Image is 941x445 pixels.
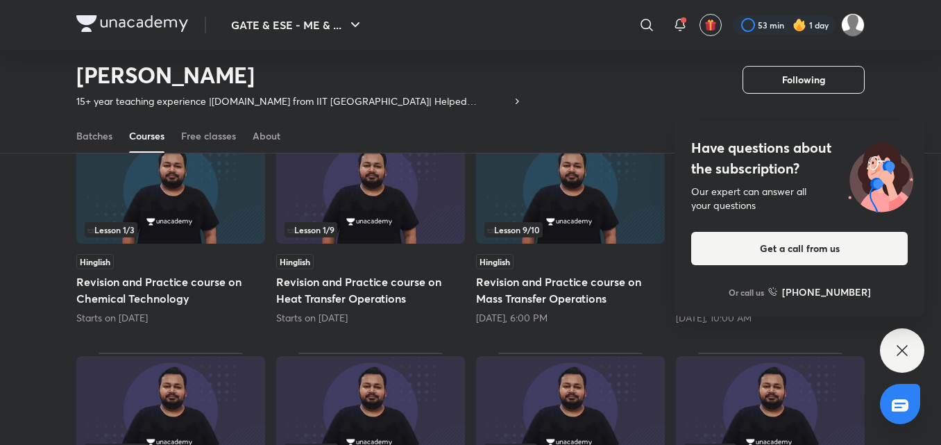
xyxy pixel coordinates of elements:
a: Free classes [181,119,236,153]
div: infocontainer [85,222,257,237]
a: [PHONE_NUMBER] [768,285,871,299]
div: infosection [85,222,257,237]
div: Today, 10:00 AM [676,311,865,325]
div: left [285,222,457,237]
h6: [PHONE_NUMBER] [782,285,871,299]
div: infocontainer [285,222,457,237]
img: Company Logo [76,15,188,32]
p: 15+ year teaching experience |[DOMAIN_NAME] from IIT [GEOGRAPHIC_DATA]| Helped thousands of stude... [76,94,511,108]
div: left [85,222,257,237]
img: ttu_illustration_new.svg [837,137,924,212]
div: Courses [129,129,164,143]
button: Following [743,66,865,94]
div: About [253,129,280,143]
span: Lesson 9 / 10 [487,226,540,234]
img: streak [792,18,806,32]
img: Thumbnail [276,135,465,244]
a: Batches [76,119,112,153]
div: Revision and Practice course on Chemical Technology [76,132,265,325]
span: Hinglish [76,254,114,269]
span: Hinglish [476,254,514,269]
a: Company Logo [76,15,188,35]
div: infosection [484,222,656,237]
div: Today, 6:00 PM [476,311,665,325]
img: pradhap B [841,13,865,37]
div: Free classes [181,129,236,143]
img: Thumbnail [76,135,265,244]
button: avatar [700,14,722,36]
img: avatar [704,19,717,31]
span: Hinglish [276,254,314,269]
div: left [484,222,656,237]
div: infocontainer [484,222,656,237]
h4: Have questions about the subscription? [691,137,908,179]
h2: [PERSON_NAME] [76,61,523,89]
span: Lesson 1 / 3 [87,226,135,234]
div: Our expert can answer all your questions [691,185,908,212]
button: GATE & ESE - ME & ... [223,11,372,39]
h5: Revision and Practice course on Chemical Technology [76,274,265,307]
span: Following [782,73,825,87]
div: Starts on Oct 3 [276,311,465,325]
h5: Revision and Practice course on Mass Transfer Operations [476,274,665,307]
img: Thumbnail [476,135,665,244]
div: Batches [76,129,112,143]
p: Or call us [729,286,764,299]
div: Starts on Oct 24 [76,311,265,325]
div: Revision and Practice course on Mass Transfer Operations [476,132,665,325]
div: Revision and Practice course on Heat Transfer Operations [276,132,465,325]
span: Lesson 1 / 9 [287,226,334,234]
a: About [253,119,280,153]
h5: Revision and Practice course on Heat Transfer Operations [276,274,465,307]
div: infosection [285,222,457,237]
button: Get a call from us [691,232,908,265]
a: Courses [129,119,164,153]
